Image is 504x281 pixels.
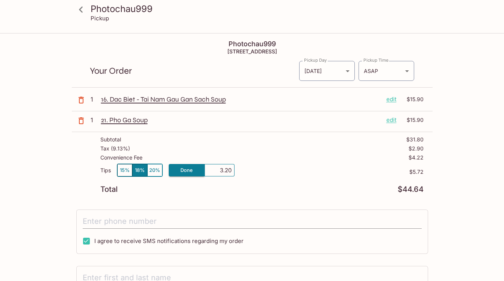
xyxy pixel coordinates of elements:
[94,237,244,245] span: I agree to receive SMS notifications regarding my order
[101,95,380,103] p: 16. Dac Biet - Tai Nam Gau Gan Sach Soup
[100,146,130,152] p: Tax ( 9.13% )
[304,57,327,63] label: Pickup Day
[235,169,424,175] p: $5.72
[386,116,397,124] p: edit
[132,164,147,176] button: 18%
[91,15,109,22] p: Pickup
[72,48,433,55] h5: [STREET_ADDRESS]
[299,61,355,81] div: [DATE]
[147,164,162,176] button: 20%
[90,67,299,74] p: Your Order
[91,116,98,124] p: 1
[117,164,132,176] button: 15%
[359,61,414,81] div: ASAP
[401,95,424,103] p: $15.90
[83,214,422,229] input: Enter phone number
[363,57,389,63] label: Pickup Time
[100,167,111,173] p: Tips
[398,186,424,193] p: $44.64
[91,95,98,103] p: 1
[401,116,424,124] p: $15.90
[100,186,118,193] p: Total
[409,155,424,161] p: $4.22
[100,137,121,143] p: Subtotal
[91,3,427,15] h3: Photochau999
[101,116,380,124] p: 21. Pho Ga Soup
[406,137,424,143] p: $31.80
[72,40,433,48] h4: Photochau999
[409,146,424,152] p: $2.90
[169,164,204,176] button: Done
[100,155,142,161] p: Convenience Fee
[386,95,397,103] p: edit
